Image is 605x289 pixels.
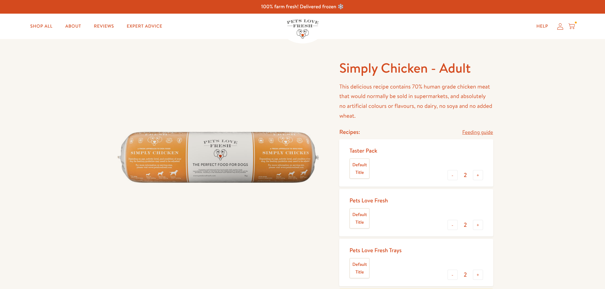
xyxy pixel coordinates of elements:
div: Pets Love Fresh [349,197,388,204]
a: Reviews [89,20,119,33]
h1: Simply Chicken - Adult [339,59,493,77]
button: - [447,220,458,230]
label: Default Title [350,259,369,278]
button: - [447,170,458,180]
p: This delicious recipe contains 70% human grade chicken meat that would normally be sold in superm... [339,82,493,121]
button: + [473,270,483,280]
h4: Recipes: [339,128,360,135]
button: + [473,170,483,180]
button: - [447,270,458,280]
button: + [473,220,483,230]
a: About [60,20,86,33]
div: Taster Pack [349,147,377,154]
label: Default Title [350,159,369,179]
img: Simply Chicken - Adult [112,59,324,262]
img: Pets Love Fresh [287,19,319,39]
a: Shop All [25,20,57,33]
label: Default Title [350,209,369,228]
a: Expert Advice [122,20,167,33]
a: Feeding guide [462,128,493,137]
a: Help [531,20,553,33]
div: Pets Love Fresh Trays [349,246,401,254]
